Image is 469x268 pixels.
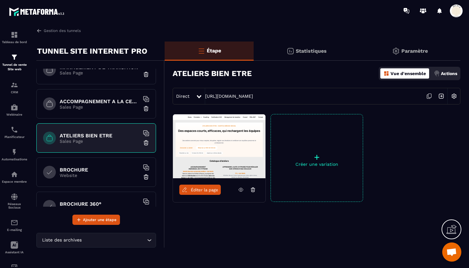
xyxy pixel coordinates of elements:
h6: ATELIERS BIEN ETRE [60,133,139,139]
p: Créer une variation [271,162,363,167]
img: dashboard-orange.40269519.svg [383,71,389,76]
a: Gestion des tunnels [36,28,81,34]
img: trash [143,174,149,180]
img: trash [143,140,149,146]
img: setting-w.858f3a88.svg [448,90,460,102]
p: Sales Page [60,104,139,110]
img: actions.d6e523a2.png [434,71,440,76]
img: stats.20deebd0.svg [287,47,294,55]
p: + [271,153,363,162]
img: logo [9,6,66,18]
a: Éditer la page [179,185,221,195]
span: Éditer la page [191,188,218,192]
a: [URL][DOMAIN_NAME] [205,94,253,99]
a: automationsautomationsAutomatisations [2,143,27,166]
img: arrow-next.bcc2205e.svg [435,90,447,102]
p: Actions [441,71,457,76]
div: Ouvrir le chat [442,242,461,262]
img: automations [11,103,18,111]
p: Sales Page [60,139,139,144]
p: Planificateur [2,135,27,139]
h6: ACCOMPAGNEMENT A LA CERTIFICATION HAS [60,98,139,104]
a: automationsautomationsEspace membre [2,166,27,188]
button: Ajouter une étape [72,215,120,225]
img: trash [143,105,149,112]
a: social-networksocial-networkRéseaux Sociaux [2,188,27,214]
span: Direct [176,94,190,99]
p: E-mailing [2,228,27,232]
p: Assistant IA [2,250,27,254]
p: Statistiques [296,48,327,54]
img: formation [11,53,18,61]
img: automations [11,148,18,156]
a: Assistant IA [2,236,27,259]
img: formation [11,81,18,89]
img: automations [11,171,18,178]
h3: ATELIERS BIEN ETRE [173,69,252,78]
p: CRM [2,90,27,94]
img: bars-o.4a397970.svg [197,47,205,55]
img: formation [11,31,18,39]
p: Réseaux Sociaux [2,202,27,209]
p: Webinaire [2,113,27,116]
p: Espace membre [2,180,27,183]
a: schedulerschedulerPlanificateur [2,121,27,143]
p: TUNNEL SITE INTERNET PRO [37,45,147,57]
p: Sales Page [60,70,139,75]
img: arrow [36,28,42,34]
p: Paramètre [401,48,428,54]
p: Étape [207,48,221,54]
img: image [173,114,265,178]
a: formationformationTunnel de vente Site web [2,49,27,76]
input: Search for option [83,237,145,244]
h6: BROCHURE 360° [60,201,139,207]
img: social-network [11,193,18,201]
div: Search for option [36,233,156,248]
p: Vue d'ensemble [391,71,426,76]
a: emailemailE-mailing [2,214,27,236]
img: email [11,219,18,226]
p: Tunnel de vente Site web [2,63,27,72]
a: automationsautomationsWebinaire [2,99,27,121]
span: Liste des archives [41,237,83,244]
img: setting-gr.5f69749f.svg [392,47,400,55]
h6: BROCHURE [60,167,139,173]
p: Website [60,173,139,178]
a: formationformationCRM [2,76,27,99]
img: scheduler [11,126,18,134]
span: Ajouter une étape [83,217,116,223]
img: trash [143,71,149,78]
a: formationformationTableau de bord [2,26,27,49]
p: Tableau de bord [2,40,27,44]
p: Automatisations [2,157,27,161]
